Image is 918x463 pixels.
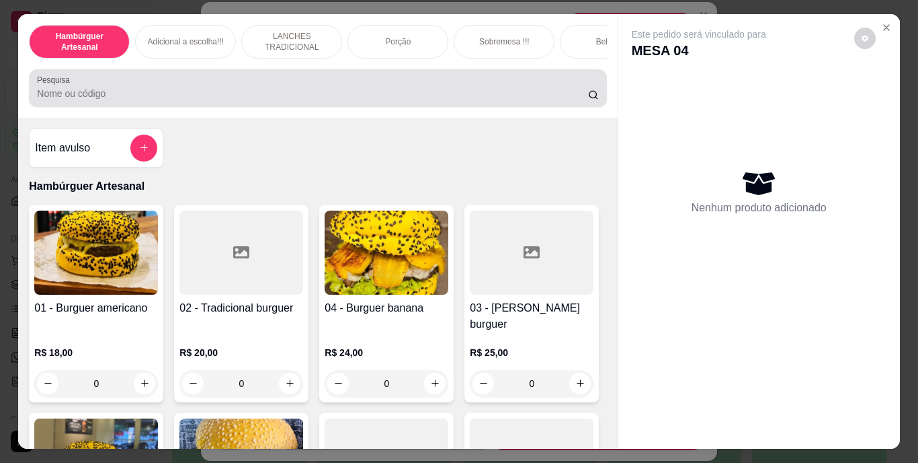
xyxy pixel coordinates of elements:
[470,300,593,332] h4: 03 - [PERSON_NAME] burguer
[34,346,158,359] p: R$ 18,00
[40,31,118,52] p: Hambúrguer Artesanal
[596,36,625,47] p: Bebidas
[134,373,155,394] button: increase-product-quantity
[327,373,349,394] button: decrease-product-quantity
[472,373,494,394] button: decrease-product-quantity
[179,346,303,359] p: R$ 20,00
[470,346,593,359] p: R$ 25,00
[424,373,446,394] button: increase-product-quantity
[34,211,158,295] img: product-image
[279,373,300,394] button: increase-product-quantity
[34,300,158,316] h4: 01 - Burguer americano
[479,36,530,47] p: Sobremesa !!!
[692,200,827,216] p: Nenhum produto adicionado
[182,373,204,394] button: decrease-product-quantity
[632,28,766,41] p: Este pedido será vinculado para
[325,300,448,316] h4: 04 - Burguer banana
[148,36,224,47] p: Adicional a escolha!!!
[385,36,411,47] p: Porção
[569,373,591,394] button: increase-product-quantity
[876,17,897,38] button: Close
[35,140,90,156] h4: Item avulso
[632,41,766,60] p: MESA 04
[37,87,588,100] input: Pesquisa
[253,31,331,52] p: LANCHES TRADICIONAL
[29,178,606,194] p: Hambúrguer Artesanal
[854,28,876,49] button: decrease-product-quantity
[325,211,448,295] img: product-image
[37,74,75,85] label: Pesquisa
[325,346,448,359] p: R$ 24,00
[179,300,303,316] h4: 02 - Tradicional burguer
[130,135,157,162] button: add-separate-item
[37,373,58,394] button: decrease-product-quantity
